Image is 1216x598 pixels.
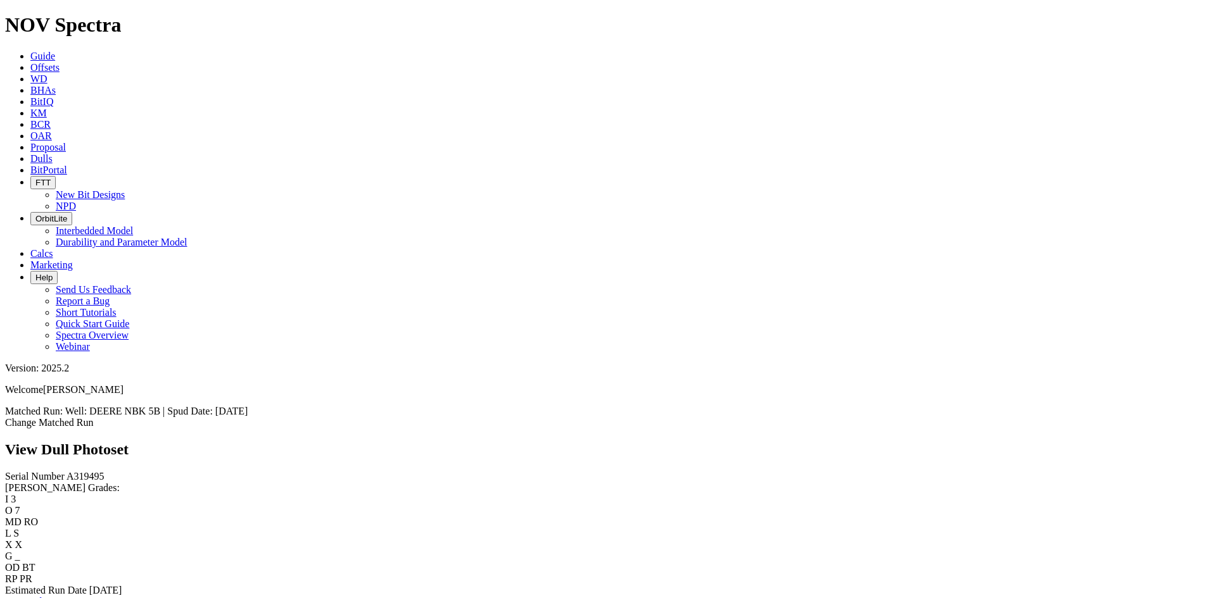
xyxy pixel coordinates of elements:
[5,384,1211,396] p: Welcome
[30,85,56,96] a: BHAs
[15,551,20,561] span: _
[35,178,51,187] span: FTT
[30,73,47,84] a: WD
[56,318,129,329] a: Quick Start Guide
[30,271,58,284] button: Help
[5,516,22,527] label: MD
[30,62,60,73] a: Offsets
[56,237,187,247] a: Durability and Parameter Model
[30,248,53,259] a: Calcs
[5,482,1211,494] div: [PERSON_NAME] Grades:
[35,214,67,223] span: OrbitLite
[30,130,52,141] a: OAR
[5,13,1211,37] h1: NOV Spectra
[15,505,20,516] span: 7
[24,516,38,527] span: RO
[56,201,76,211] a: NPD
[65,406,248,416] span: Well: DEERE NBK 5B | Spud Date: [DATE]
[30,142,66,153] a: Proposal
[56,225,133,236] a: Interbedded Model
[5,539,13,550] label: X
[5,406,63,416] span: Matched Run:
[15,539,23,550] span: X
[66,471,104,482] span: A319495
[30,108,47,118] a: KM
[5,494,8,504] label: I
[56,296,110,306] a: Report a Bug
[56,330,129,340] a: Spectra Overview
[5,471,65,482] label: Serial Number
[5,505,13,516] label: O
[56,307,117,318] a: Short Tutorials
[30,153,53,164] a: Dulls
[5,417,94,428] a: Change Matched Run
[5,441,1211,458] h2: View Dull Photoset
[5,528,11,539] label: L
[5,562,20,573] label: OD
[5,363,1211,374] div: Version: 2025.2
[13,528,19,539] span: S
[30,119,51,130] a: BCR
[89,585,122,595] span: [DATE]
[20,573,32,584] span: PR
[30,165,67,175] a: BitPortal
[56,189,125,200] a: New Bit Designs
[30,51,55,61] a: Guide
[56,284,131,295] a: Send Us Feedback
[35,273,53,282] span: Help
[22,562,35,573] span: BT
[30,212,72,225] button: OrbitLite
[43,384,123,395] span: [PERSON_NAME]
[56,341,90,352] a: Webinar
[5,573,17,584] label: RP
[30,176,56,189] button: FTT
[5,551,13,561] label: G
[11,494,16,504] span: 3
[30,259,73,270] a: Marketing
[30,96,53,107] a: BitIQ
[5,585,87,595] label: Estimated Run Date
